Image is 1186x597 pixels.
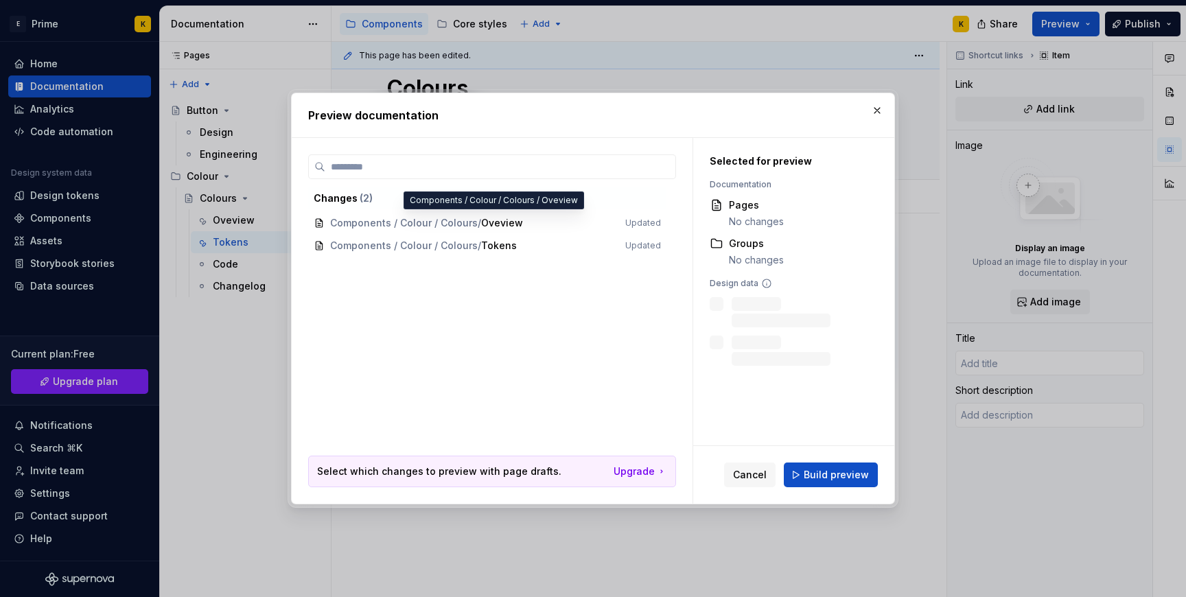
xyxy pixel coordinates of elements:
div: Design data [710,278,871,289]
p: Select which changes to preview with page drafts. [317,465,561,478]
div: Pages [729,198,784,212]
h2: Preview documentation [308,107,878,124]
div: Components / Colour / Colours / Oveview [404,191,584,209]
button: Build preview [784,463,878,487]
div: No changes [729,253,784,267]
div: Changes [314,191,661,205]
button: Upgrade [614,465,667,478]
button: Cancel [724,463,776,487]
div: Documentation [710,179,871,190]
span: ( 2 ) [360,192,373,204]
div: Selected for preview [710,154,871,168]
span: Cancel [733,468,767,482]
div: No changes [729,215,784,229]
div: Groups [729,237,784,250]
span: Build preview [804,468,869,482]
